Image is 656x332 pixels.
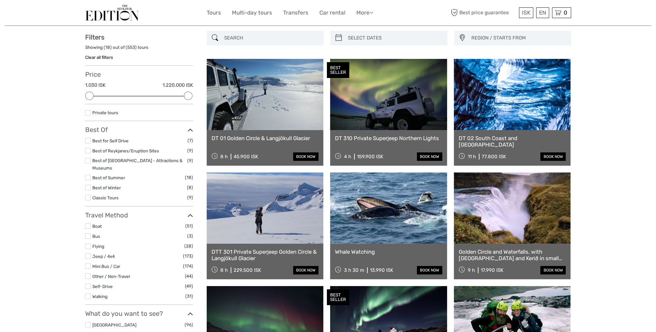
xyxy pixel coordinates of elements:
a: Mini Bus / Car [92,264,120,269]
a: Best for Self Drive [92,138,129,143]
div: 229.500 ISK [234,267,261,273]
a: Private tours [92,110,118,115]
span: (49) [185,282,193,290]
a: Boat [92,224,102,229]
a: Classic Tours [92,195,119,200]
div: 77.800 ISK [482,154,506,160]
a: Transfers [283,8,308,17]
div: 17.990 ISK [481,267,503,273]
div: 159.900 ISK [357,154,383,160]
button: REGION / STARTS FROM [468,33,568,43]
label: 553 [127,44,135,50]
a: Multi-day tours [232,8,272,17]
a: DT 02 South Coast and [GEOGRAPHIC_DATA] [459,135,566,148]
h3: Best Of [85,126,193,134]
a: Jeep / 4x4 [92,254,115,259]
div: BEST SELLER [327,62,349,78]
span: 0 [563,9,568,16]
a: Best of Winter [92,185,121,190]
span: (28) [184,242,193,250]
a: Car rental [319,8,345,17]
div: EN [536,7,549,18]
span: (3) [187,232,193,240]
img: The Reykjavík Edition [85,5,139,21]
span: (44) [185,272,193,280]
a: Best of [GEOGRAPHIC_DATA] - Attractions & Museums [92,158,182,171]
a: DT 01 Golden Circle & Langjökull Glacier [212,135,319,141]
span: (173) [183,252,193,260]
span: ISK [522,9,530,16]
span: (174) [183,262,193,270]
a: book now [417,266,442,274]
div: Showing ( ) out of ( ) tours [85,44,193,54]
h3: What do you want to see? [85,310,193,317]
a: Whale Watching [335,249,442,255]
a: Tours [207,8,221,17]
div: 45.900 ISK [234,154,258,160]
span: (8) [187,184,193,191]
a: book now [540,266,566,274]
h3: Price [85,71,193,78]
span: 8 h [220,267,228,273]
span: (9) [187,157,193,164]
div: 13.990 ISK [370,267,393,273]
a: DTT 301 Private Superjeep Golden Circle & Langjökull Glacier [212,249,319,262]
span: (18) [185,174,193,181]
a: book now [417,152,442,161]
a: Other / Non-Travel [92,274,130,279]
span: (31) [185,293,193,300]
span: (9) [187,194,193,201]
span: Best price guarantee [450,7,517,18]
h3: Travel Method [85,211,193,219]
a: book now [540,152,566,161]
div: BEST SELLER [327,289,349,305]
label: 1.220.000 ISK [163,82,193,89]
a: Walking [92,294,108,299]
a: book now [293,152,318,161]
span: 9 h [468,267,475,273]
label: 1.030 ISK [85,82,106,89]
span: (7) [188,137,193,144]
a: Golden Circle and Waterfalls, with [GEOGRAPHIC_DATA] and Kerið in small group [459,249,566,262]
a: [GEOGRAPHIC_DATA] [92,322,136,327]
a: Clear all filters [85,55,113,60]
a: Bus [92,234,100,239]
span: 4 h [344,154,351,160]
input: SEARCH [222,32,320,44]
a: Best of Reykjanes/Eruption Sites [92,148,159,153]
span: (51) [185,222,193,230]
span: 8 h [220,154,228,160]
strong: Filters [85,33,104,41]
span: 3 h 30 m [344,267,364,273]
span: (96) [185,321,193,328]
label: 18 [105,44,110,50]
a: book now [293,266,318,274]
a: DT 310 Private Superjeep Northern Lights [335,135,442,141]
a: Flying [92,244,104,249]
a: Best of Summer [92,175,125,180]
a: Self-Drive [92,284,113,289]
input: SELECT DATES [345,32,444,44]
span: (9) [187,147,193,154]
span: 11 h [468,154,476,160]
a: More [356,8,373,17]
